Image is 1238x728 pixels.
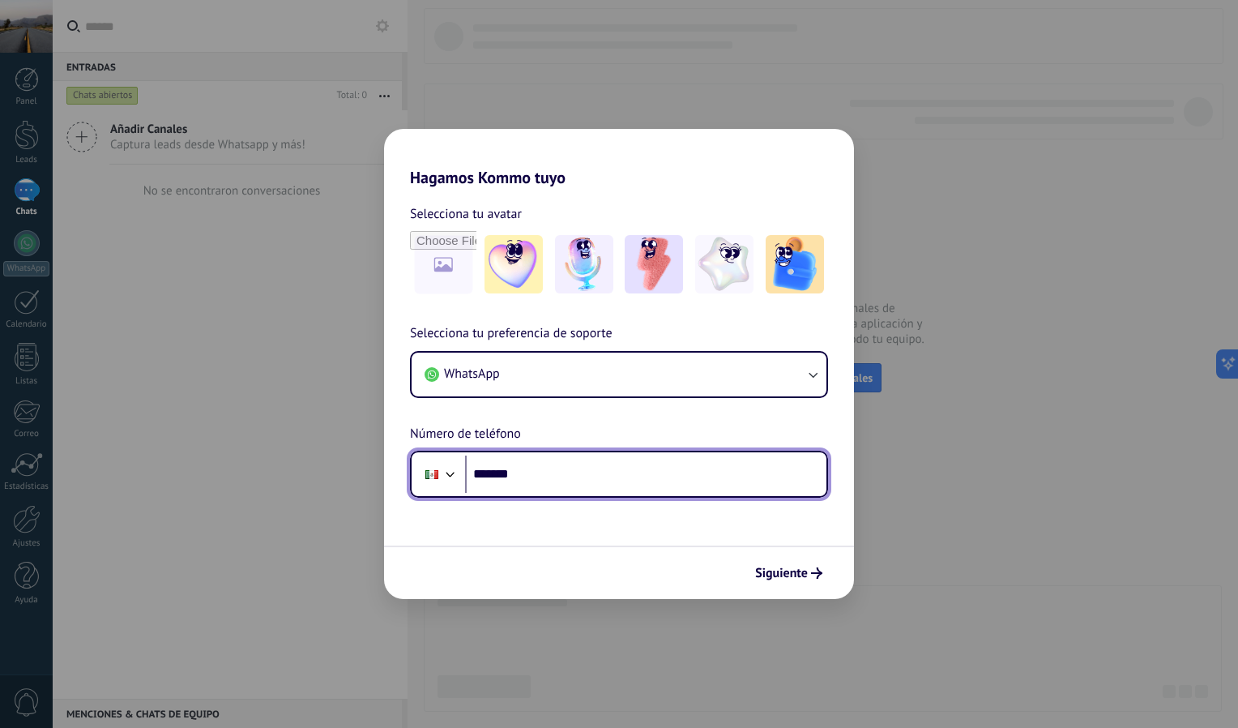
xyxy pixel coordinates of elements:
[410,203,522,225] span: Selecciona tu avatar
[625,235,683,293] img: -3.jpeg
[695,235,753,293] img: -4.jpeg
[384,129,854,187] h2: Hagamos Kommo tuyo
[766,235,824,293] img: -5.jpeg
[416,457,447,491] div: Mexico: + 52
[412,353,826,396] button: WhatsApp
[485,235,543,293] img: -1.jpeg
[410,323,613,345] span: Selecciona tu preferencia de soporte
[555,235,613,293] img: -2.jpeg
[755,567,808,579] span: Siguiente
[410,424,521,445] span: Número de teléfono
[748,559,830,587] button: Siguiente
[444,366,500,382] span: WhatsApp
